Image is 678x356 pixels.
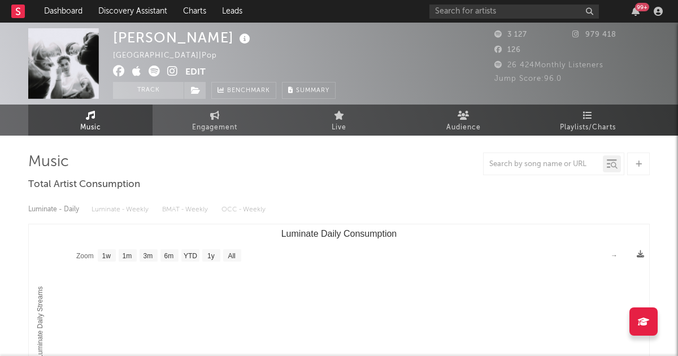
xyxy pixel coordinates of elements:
[446,121,481,134] span: Audience
[281,229,397,238] text: Luminate Daily Consumption
[102,252,111,260] text: 1w
[207,252,215,260] text: 1y
[76,252,94,260] text: Zoom
[560,121,616,134] span: Playlists/Charts
[277,105,401,136] a: Live
[227,84,270,98] span: Benchmark
[113,82,184,99] button: Track
[494,46,521,54] span: 126
[28,178,140,192] span: Total Artist Consumption
[632,7,640,16] button: 99+
[494,31,527,38] span: 3 127
[123,252,132,260] text: 1m
[192,121,237,134] span: Engagement
[282,82,336,99] button: Summary
[429,5,599,19] input: Search for artists
[296,88,329,94] span: Summary
[635,3,649,11] div: 99 +
[611,251,618,259] text: →
[484,160,603,169] input: Search by song name or URL
[525,105,650,136] a: Playlists/Charts
[153,105,277,136] a: Engagement
[332,121,346,134] span: Live
[28,105,153,136] a: Music
[401,105,525,136] a: Audience
[113,49,230,63] div: [GEOGRAPHIC_DATA] | Pop
[185,66,206,80] button: Edit
[494,62,603,69] span: 26 424 Monthly Listeners
[113,28,253,47] div: [PERSON_NAME]
[184,252,197,260] text: YTD
[572,31,616,38] span: 979 418
[211,82,276,99] a: Benchmark
[144,252,153,260] text: 3m
[494,75,562,83] span: Jump Score: 96.0
[228,252,235,260] text: All
[164,252,174,260] text: 6m
[80,121,101,134] span: Music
